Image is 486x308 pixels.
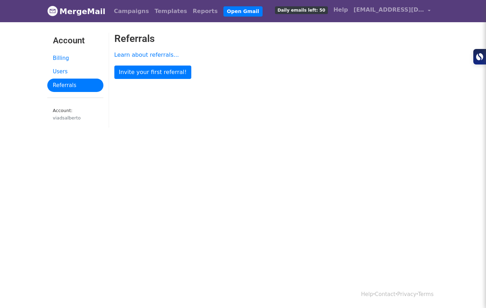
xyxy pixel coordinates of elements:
[111,4,152,18] a: Campaigns
[354,6,424,14] span: [EMAIL_ADDRESS][DOMAIN_NAME]
[190,4,221,18] a: Reports
[114,33,439,45] h2: Referrals
[114,66,191,79] a: Invite your first referral!
[47,65,103,79] a: Users
[223,6,263,17] a: Open Gmail
[275,6,328,14] span: Daily emails left: 50
[47,4,106,19] a: MergeMail
[152,4,190,18] a: Templates
[272,3,330,17] a: Daily emails left: 50
[53,115,98,121] div: viadsalberto
[47,79,103,92] a: Referrals
[397,291,416,297] a: Privacy
[53,36,98,46] h3: Account
[375,291,395,297] a: Contact
[361,291,373,297] a: Help
[351,3,433,19] a: [EMAIL_ADDRESS][DOMAIN_NAME]
[53,108,98,121] small: Account:
[331,3,351,17] a: Help
[114,51,179,58] a: Learn about referrals...
[418,291,433,297] a: Terms
[47,6,58,16] img: MergeMail logo
[47,51,103,65] a: Billing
